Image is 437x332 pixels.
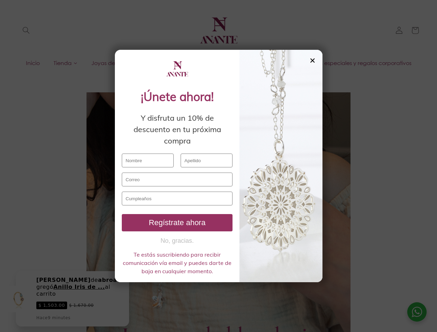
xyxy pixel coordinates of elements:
div: ✕ [309,57,316,64]
input: Cumpleaños [122,192,233,205]
input: Correo [122,173,233,186]
input: Apellido [181,154,233,167]
div: Te estás suscribiendo para recibir comunicación vía email y puedes darte de baja en cualquier mom... [122,250,233,275]
div: Y disfruta un 10% de descuento en tu próxima compra [122,112,233,147]
button: No, gracias. [122,237,233,245]
button: Regístrate ahora [122,214,233,231]
img: logo [165,57,189,81]
div: ¡Únete ahora! [122,88,233,105]
input: Nombre [122,154,174,167]
div: Regístrate ahora [125,218,230,227]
